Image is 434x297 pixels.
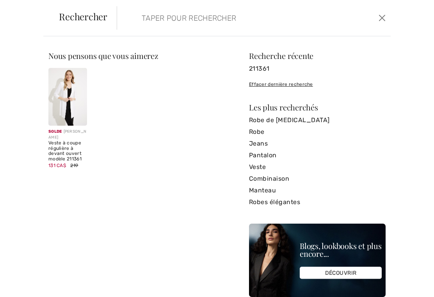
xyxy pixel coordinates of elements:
div: Recherche récente [249,52,386,60]
span: Chat [18,5,34,12]
span: Solde [48,129,62,134]
div: Effacer dernière recherche [249,81,386,88]
a: Jeans [249,138,386,149]
span: Nous pensons que vous aimerez [48,50,158,61]
a: Pantalon [249,149,386,161]
div: [PERSON_NAME] [48,129,87,140]
a: Robe [249,126,386,138]
img: Blogs, lookbooks et plus encore... [249,224,386,297]
div: Les plus recherchés [249,103,386,111]
a: Veste [249,161,386,173]
a: Combinaison [249,173,386,185]
span: Rechercher [59,12,107,21]
input: TAPER POUR RECHERCHER [136,6,316,30]
div: DÉCOUVRIR [300,267,382,279]
a: Robes élégantes [249,196,386,208]
a: Manteau [249,185,386,196]
span: 219 [70,163,78,168]
span: 131 CA$ [48,163,66,168]
button: Ferme [377,12,388,24]
div: Blogs, lookbooks et plus encore... [300,242,382,258]
img: Veste à coupe régulière à devant ouvert modèle 211361. Black [48,68,87,126]
div: Veste à coupe régulière à devant ouvert modèle 211361 [48,140,87,162]
a: Robe de [MEDICAL_DATA] [249,114,386,126]
a: 211361 [249,63,386,75]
